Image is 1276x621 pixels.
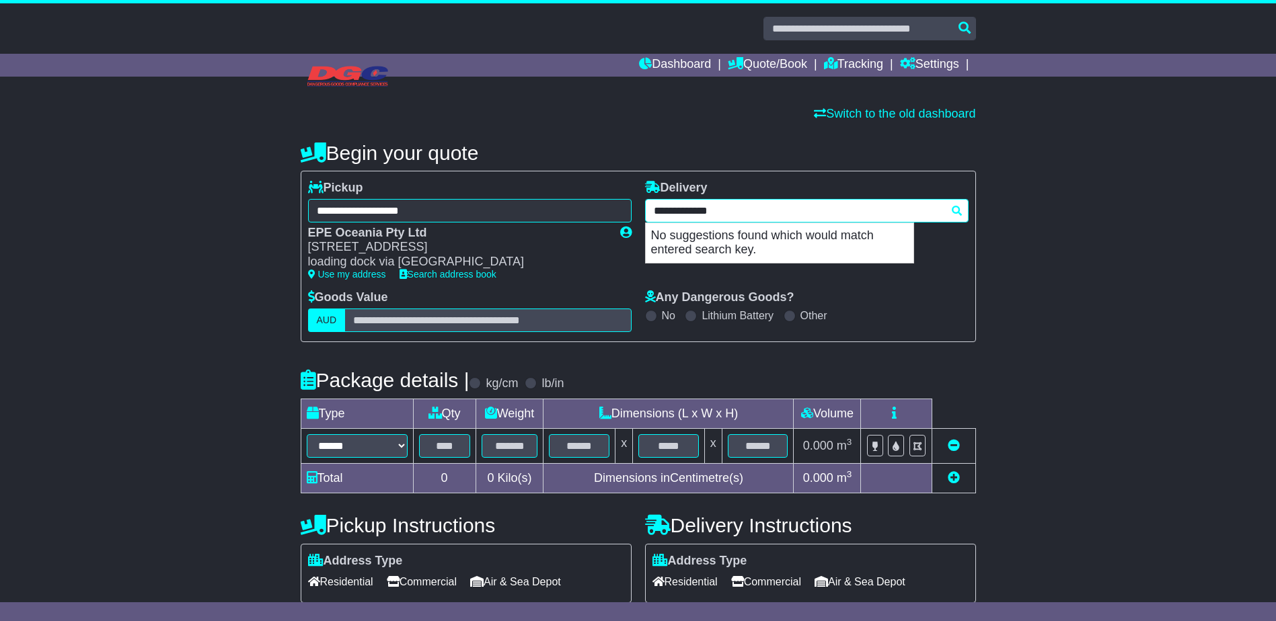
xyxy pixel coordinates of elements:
a: Add new item [948,471,960,485]
label: Delivery [645,181,708,196]
span: 0.000 [803,471,833,485]
span: m [837,471,852,485]
span: Commercial [387,571,457,592]
td: Kilo(s) [476,463,543,493]
h4: Package details | [301,369,470,391]
div: loading dock via [GEOGRAPHIC_DATA] [308,255,607,270]
label: Lithium Battery [702,309,774,322]
p: No suggestions found which would match entered search key. [646,223,913,263]
h4: Pickup Instructions [301,514,632,536]
h4: Begin your quote [301,142,976,164]
label: Any Dangerous Goods? [645,290,794,305]
span: Residential [308,571,373,592]
td: Dimensions (L x W x H) [543,399,794,428]
label: Pickup [308,181,363,196]
td: x [615,428,633,463]
span: Air & Sea Depot [815,571,905,592]
a: Tracking [824,54,883,77]
span: 0.000 [803,439,833,452]
label: Other [800,309,827,322]
a: Quote/Book [728,54,807,77]
div: [STREET_ADDRESS] [308,240,607,255]
a: Remove this item [948,439,960,452]
a: Settings [900,54,959,77]
a: Search address book [400,269,496,280]
label: No [662,309,675,322]
td: Dimensions in Centimetre(s) [543,463,794,493]
sup: 3 [847,469,852,479]
sup: 3 [847,437,852,447]
td: 0 [413,463,476,493]
td: Volume [794,399,861,428]
td: Qty [413,399,476,428]
span: Air & Sea Depot [470,571,561,592]
label: lb/in [541,376,564,391]
td: Total [301,463,413,493]
label: kg/cm [486,376,518,391]
a: Switch to the old dashboard [814,107,975,120]
span: m [837,439,852,452]
label: Goods Value [308,290,388,305]
span: Commercial [731,571,801,592]
label: Address Type [308,554,403,569]
label: AUD [308,308,346,332]
td: x [704,428,722,463]
span: Residential [652,571,718,592]
typeahead: Please provide city [645,199,969,222]
label: Address Type [652,554,747,569]
a: Dashboard [639,54,711,77]
span: 0 [487,471,494,485]
td: Weight [476,399,543,428]
h4: Delivery Instructions [645,514,976,536]
td: Type [301,399,413,428]
div: EPE Oceania Pty Ltd [308,226,607,241]
a: Use my address [308,269,386,280]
